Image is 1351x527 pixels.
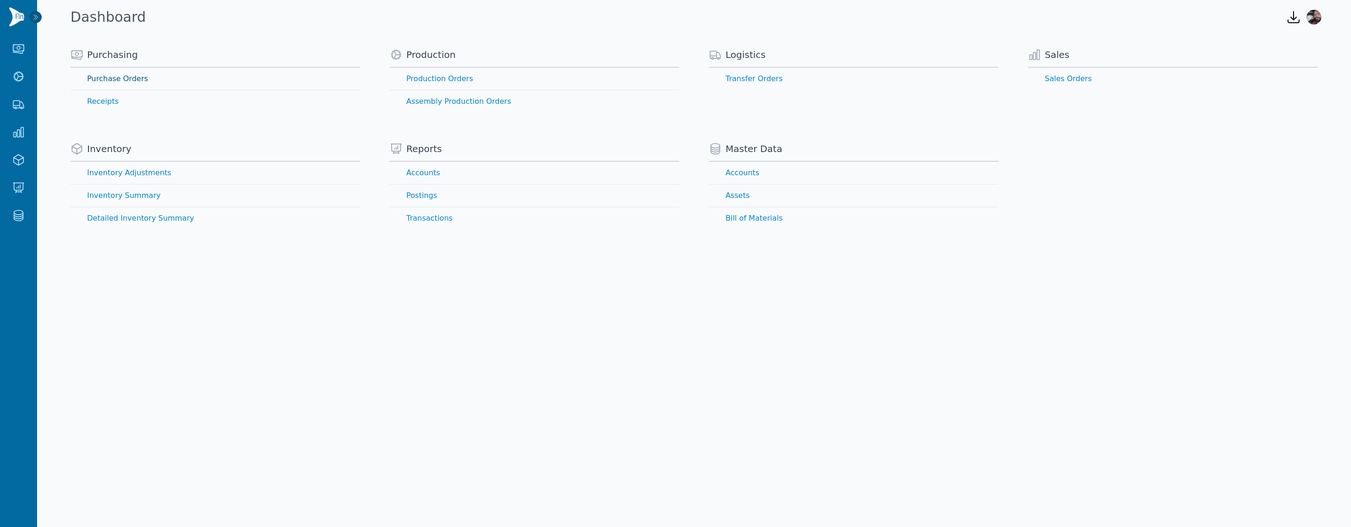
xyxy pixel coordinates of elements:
a: Purchase Orders [70,68,360,90]
img: Finventory [9,7,24,26]
a: Transactions [390,207,679,229]
a: Inventory Summary [70,184,360,207]
span: Sales [1045,48,1069,61]
a: Assets [709,184,998,207]
a: Sales Orders [1028,68,1318,90]
a: Postings [390,184,679,207]
span: Master Data [726,142,782,155]
a: Transfer Orders [709,68,998,90]
h1: Dashboard [70,9,146,25]
a: Bill of Materials [709,207,998,229]
span: Reports [406,142,442,155]
a: Inventory Adjustments [70,162,360,184]
a: Accounts [709,162,998,184]
a: Production Orders [390,68,679,90]
a: Detailed Inventory Summary [70,207,360,229]
a: Receipts [70,90,360,113]
span: Inventory [87,142,132,155]
a: Assembly Production Orders [390,90,679,113]
img: Gareth Morales [1307,10,1321,25]
span: Production [406,48,455,61]
span: Logistics [726,48,766,61]
a: Accounts [390,162,679,184]
span: Purchasing [87,48,138,61]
